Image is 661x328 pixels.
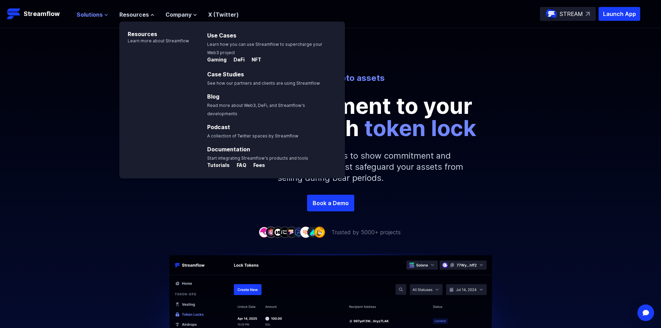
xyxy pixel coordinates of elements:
[246,57,261,64] a: NFT
[119,10,149,19] span: Resources
[307,195,354,211] a: Book a Demo
[207,162,230,169] p: Tutorials
[540,7,596,21] a: STREAM
[637,304,654,321] div: Open Intercom Messenger
[207,133,298,138] span: A collection of Twitter spaces by Streamflow
[207,81,320,86] span: See how our partners and clients are using Streamflow
[207,146,250,153] a: Documentation
[331,228,401,236] p: Trusted by 5000+ projects
[293,227,304,237] img: company-6
[7,7,21,21] img: Streamflow Logo
[77,10,103,19] span: Solutions
[207,57,228,64] a: Gaming
[560,10,583,18] p: STREAM
[246,56,261,63] p: NFT
[119,38,189,44] p: Learn more about Streamflow
[7,7,70,21] a: Streamflow
[259,227,270,237] img: company-1
[208,11,239,18] a: X (Twitter)
[77,10,108,19] button: Solutions
[207,103,305,116] span: Read more about Web3, DeFi, and Streamflow’s developments
[286,227,297,237] img: company-5
[207,71,244,78] a: Case Studies
[231,162,246,169] p: FAQ
[546,8,557,19] img: streamflow-logo-circle.png
[228,57,246,64] a: DeFi
[166,10,197,19] button: Company
[207,93,219,100] a: Blog
[364,115,476,141] span: token lock
[586,12,590,16] img: top-right-arrow.svg
[119,22,189,38] p: Resources
[279,227,290,237] img: company-4
[207,32,236,39] a: Use Cases
[207,162,231,169] a: Tutorials
[228,56,245,63] p: DeFi
[119,10,154,19] button: Resources
[248,162,265,169] a: Fees
[599,7,640,21] button: Launch App
[207,124,230,131] a: Podcast
[314,227,325,237] img: company-9
[207,155,308,161] span: Start integrating Streamflow’s products and tools
[207,56,227,63] p: Gaming
[231,162,248,169] a: FAQ
[272,227,283,237] img: company-3
[166,10,192,19] span: Company
[24,9,60,19] p: Streamflow
[265,227,277,237] img: company-2
[300,227,311,237] img: company-7
[307,227,318,237] img: company-8
[207,42,322,55] span: Learn how you can use Streamflow to supercharge your Web3 project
